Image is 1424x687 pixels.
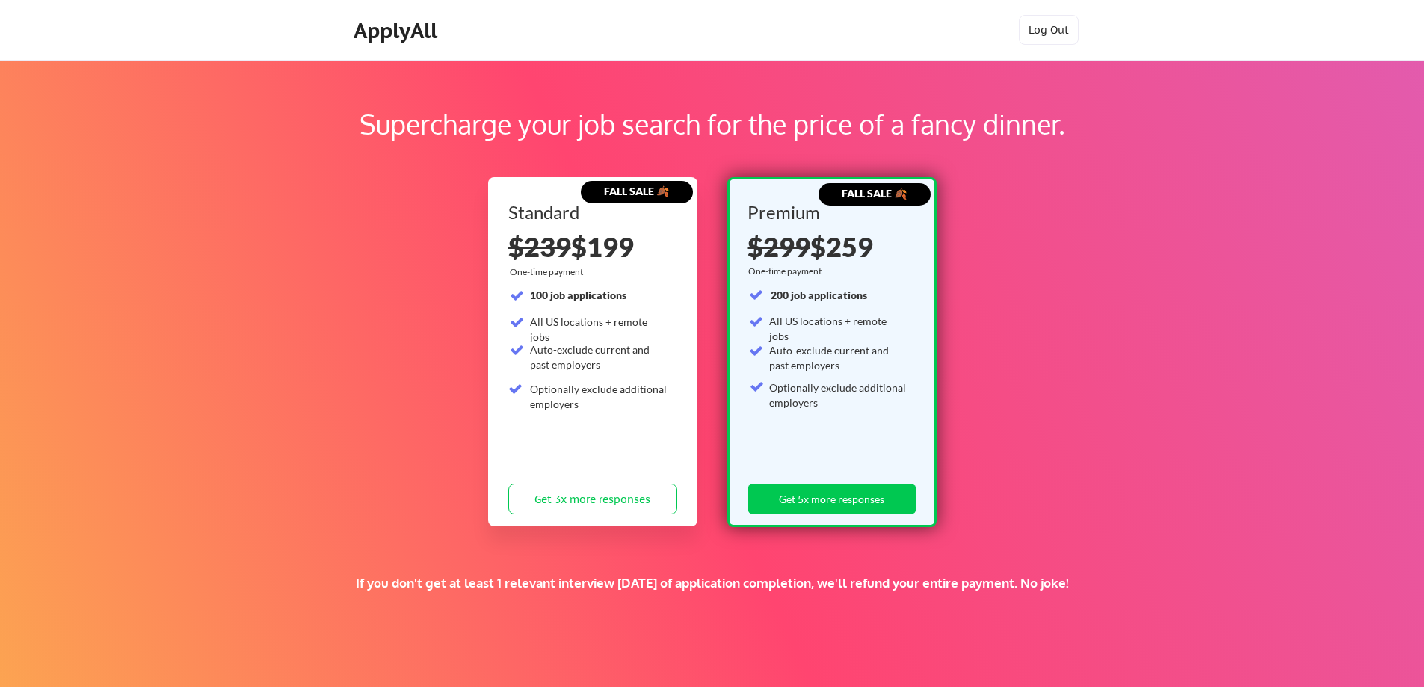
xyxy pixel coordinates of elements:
div: Auto-exclude current and past employers [530,342,668,372]
strong: FALL SALE 🍂 [604,185,669,197]
button: Get 5x more responses [748,484,916,514]
div: One-time payment [748,265,826,277]
div: ApplyAll [354,18,442,43]
div: One-time payment [510,266,588,278]
div: If you don't get at least 1 relevant interview [DATE] of application completion, we'll refund you... [259,575,1165,591]
div: All US locations + remote jobs [530,315,668,344]
strong: FALL SALE 🍂 [842,187,907,200]
div: Optionally exclude additional employers [769,381,907,410]
div: Premium [748,203,911,221]
div: Optionally exclude additional employers [530,382,668,411]
div: All US locations + remote jobs [769,314,907,343]
div: $259 [748,233,911,260]
div: $199 [508,233,677,260]
button: Log Out [1019,15,1079,45]
div: Supercharge your job search for the price of a fancy dinner. [96,104,1328,144]
strong: 200 job applications [771,289,867,301]
strong: 100 job applications [530,289,626,301]
div: Auto-exclude current and past employers [769,343,907,372]
s: $299 [748,230,810,263]
s: $239 [508,230,571,263]
div: Standard [508,203,672,221]
button: Get 3x more responses [508,484,677,514]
